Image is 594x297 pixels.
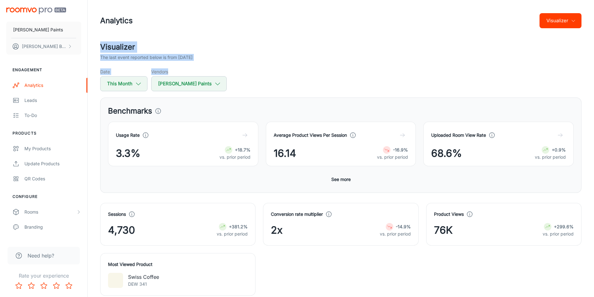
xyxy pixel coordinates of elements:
[108,273,123,288] img: Swiss Coffee
[24,160,81,167] div: Update Products
[6,38,81,55] button: [PERSON_NAME] Broglia
[100,15,133,26] h1: Analytics
[24,224,81,231] div: Branding
[6,22,81,38] button: [PERSON_NAME] Paints
[380,231,411,237] p: vs. prior period
[128,273,159,281] p: Swiss Coffee
[554,224,574,229] strong: +299.6%
[434,211,464,218] h4: Product Views
[552,147,566,152] strong: +0.9%
[108,211,126,218] h4: Sessions
[377,154,408,161] p: vs. prior period
[217,231,248,237] p: vs. prior period
[22,43,66,50] p: [PERSON_NAME] Broglia
[28,252,54,259] span: Need help?
[540,13,581,28] button: Visualizer
[24,145,81,152] div: My Products
[100,54,193,61] p: The last event reported below is from [DATE]
[24,112,81,119] div: To-do
[6,8,66,14] img: Roomvo PRO Beta
[434,223,453,238] span: 76K
[24,97,81,104] div: Leads
[100,76,147,91] button: This Month
[396,224,411,229] strong: -14.9%
[543,231,574,237] p: vs. prior period
[431,146,462,161] span: 68.6%
[274,146,296,161] span: 16.14
[13,26,63,33] p: [PERSON_NAME] Paints
[63,279,75,292] button: Rate 5 star
[393,147,408,152] strong: -16.9%
[50,279,63,292] button: Rate 4 star
[116,146,140,161] span: 3.3%
[116,132,140,139] h4: Usage Rate
[151,68,227,75] h5: Vendors
[235,147,251,152] strong: +18.7%
[229,224,248,229] strong: +381.2%
[25,279,38,292] button: Rate 2 star
[271,223,282,238] span: 2x
[108,261,248,268] h4: Most Viewed Product
[329,174,353,185] button: See more
[24,239,81,246] div: Texts
[535,154,566,161] p: vs. prior period
[100,68,147,75] h5: Date
[431,132,486,139] h4: Uploaded Room View Rate
[220,154,251,161] p: vs. prior period
[108,223,135,238] span: 4,730
[24,175,81,182] div: QR Codes
[274,132,347,139] h4: Average Product Views Per Session
[128,281,159,288] p: DEW 341
[108,105,152,117] h3: Benchmarks
[38,279,50,292] button: Rate 3 star
[100,41,581,53] h2: Visualizer
[271,211,323,218] h4: Conversion rate multiplier
[151,76,227,91] button: [PERSON_NAME] Paints
[13,279,25,292] button: Rate 1 star
[24,82,81,89] div: Analytics
[24,209,76,215] div: Rooms
[5,272,82,279] p: Rate your experience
